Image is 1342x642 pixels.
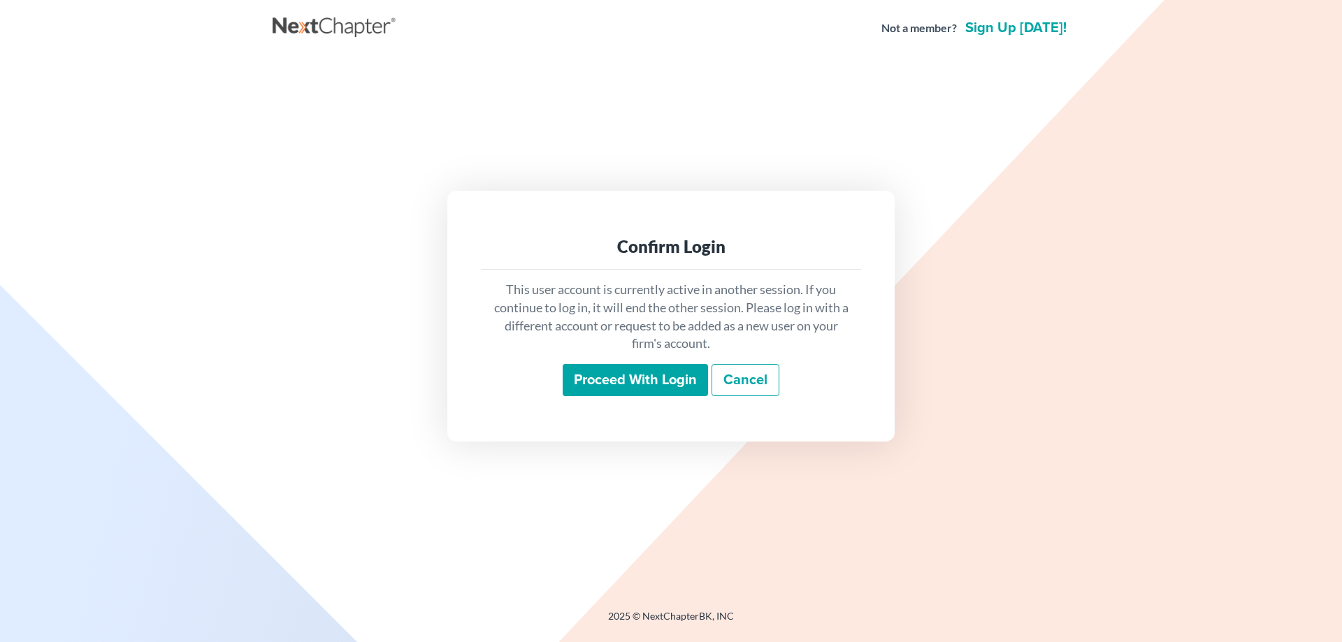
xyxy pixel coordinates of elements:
[712,364,779,396] a: Cancel
[962,21,1069,35] a: Sign up [DATE]!
[563,364,708,396] input: Proceed with login
[273,609,1069,634] div: 2025 © NextChapterBK, INC
[492,235,850,258] div: Confirm Login
[492,281,850,353] p: This user account is currently active in another session. If you continue to log in, it will end ...
[881,20,957,36] strong: Not a member?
